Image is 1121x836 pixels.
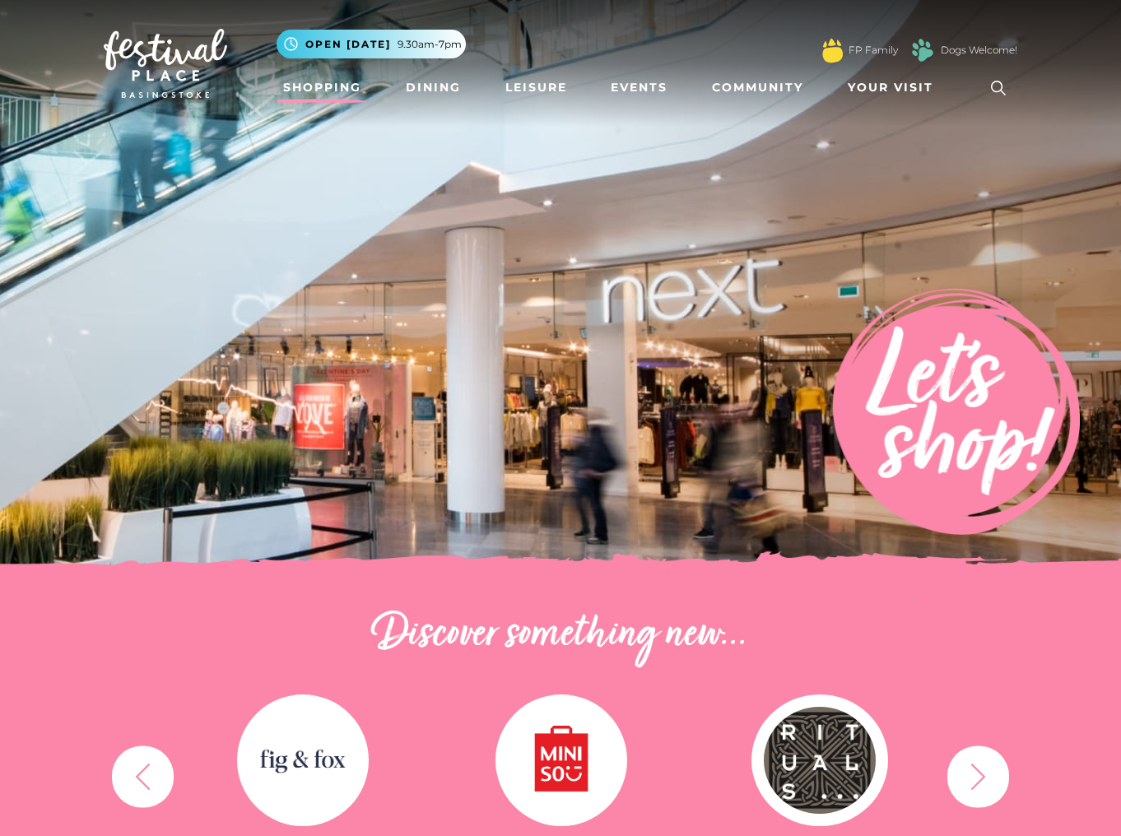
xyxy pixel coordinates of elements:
a: Community [705,72,810,103]
a: Your Visit [841,72,948,103]
a: Events [604,72,674,103]
a: Leisure [499,72,574,103]
span: 9.30am-7pm [398,37,462,52]
span: Open [DATE] [305,37,391,52]
a: FP Family [849,43,898,58]
a: Dogs Welcome! [941,43,1017,58]
span: Your Visit [848,79,933,96]
h2: Discover something new... [104,609,1017,662]
a: Shopping [277,72,368,103]
button: Open [DATE] 9.30am-7pm [277,30,466,58]
a: Dining [399,72,467,103]
img: Festival Place Logo [104,29,227,98]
